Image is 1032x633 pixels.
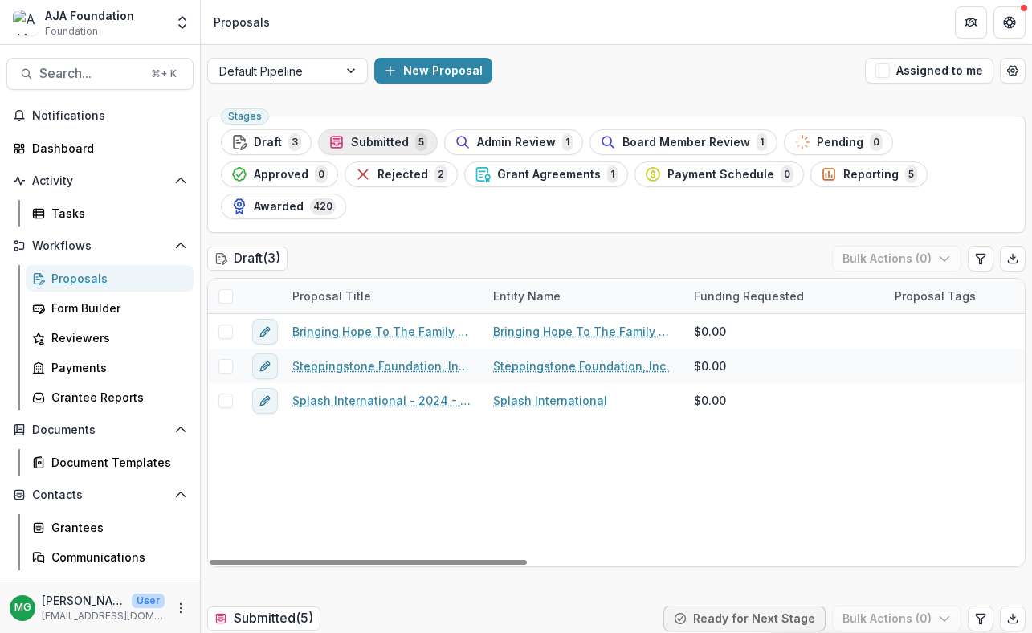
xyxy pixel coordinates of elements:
span: 0 [315,165,328,183]
div: Tasks [51,205,181,222]
span: Awarded [254,200,304,214]
span: $0.00 [694,392,726,409]
button: Draft3 [221,129,312,155]
button: Get Help [993,6,1026,39]
span: Reporting [843,168,899,182]
span: Approved [254,168,308,182]
a: Grantees [26,514,194,541]
h2: Draft ( 3 ) [207,247,288,270]
h2: Submitted ( 5 ) [207,606,320,630]
button: Open Workflows [6,233,194,259]
div: Proposal Title [283,279,483,313]
img: AJA Foundation [13,10,39,35]
button: Edit table settings [968,246,993,272]
div: Entity Name [483,288,570,304]
p: [PERSON_NAME] [42,592,125,609]
div: Proposals [51,270,181,287]
button: New Proposal [374,58,492,84]
span: Grant Agreements [497,168,601,182]
button: Ready for Next Stage [663,606,826,631]
div: Grantee Reports [51,389,181,406]
div: Form Builder [51,300,181,316]
p: User [132,594,165,608]
button: Open Activity [6,168,194,194]
a: Grantee Reports [26,384,194,410]
div: Mariluz Garcia [14,602,31,613]
a: Steppingstone Foundation, Inc. [493,357,669,374]
span: Workflows [32,239,168,253]
span: 3 [288,133,301,151]
button: More [171,598,190,618]
button: Assigned to me [865,58,993,84]
a: Dashboard [6,135,194,161]
a: Splash International - 2024 - AJA Foundation Grant Application [292,392,474,409]
button: Grant Agreements1 [464,161,628,187]
div: Funding Requested [684,288,814,304]
div: Grantees [51,519,181,536]
button: Open entity switcher [171,6,194,39]
span: Documents [32,423,168,437]
span: Stages [228,111,262,122]
a: Steppingstone Foundation, Inc. - 2025 - AJA Foundation Grant Application [292,357,474,374]
span: 1 [562,133,573,151]
div: Proposal Title [283,288,381,304]
p: [EMAIL_ADDRESS][DOMAIN_NAME] [42,609,165,623]
span: 2 [434,165,447,183]
a: Reviewers [26,325,194,351]
button: Open Data & Reporting [6,577,194,602]
span: Notifications [32,109,187,123]
a: Tasks [26,200,194,227]
span: Submitted [351,136,409,149]
button: Open Contacts [6,482,194,508]
span: Search... [39,66,141,81]
span: 5 [905,165,917,183]
a: Bringing Hope To The Family USA - 2025 - AJA Foundation Grant Application [292,323,474,340]
div: Document Templates [51,454,181,471]
button: edit [252,353,278,379]
span: Foundation [45,24,98,39]
a: Communications [26,544,194,570]
div: Funding Requested [684,279,885,313]
button: Reporting5 [810,161,928,187]
span: 5 [415,133,427,151]
span: 0 [781,165,793,183]
button: Approved0 [221,161,338,187]
button: Submitted5 [318,129,438,155]
button: Bulk Actions (0) [832,606,961,631]
span: 1 [607,165,618,183]
button: Rejected2 [345,161,458,187]
a: Splash International [493,392,607,409]
div: Reviewers [51,329,181,346]
span: 1 [757,133,767,151]
span: Draft [254,136,282,149]
button: Partners [955,6,987,39]
span: $0.00 [694,357,726,374]
span: Rejected [377,168,428,182]
div: Proposals [214,14,270,31]
button: Board Member Review1 [589,129,777,155]
span: Board Member Review [622,136,750,149]
button: Pending0 [784,129,893,155]
a: Bringing Hope To The Family USA [493,323,675,340]
button: Export table data [1000,246,1026,272]
button: Awarded420 [221,194,346,219]
span: Admin Review [477,136,556,149]
button: Admin Review1 [444,129,583,155]
div: AJA Foundation [45,7,134,24]
button: edit [252,319,278,345]
div: ⌘ + K [148,65,180,83]
div: Proposal Tags [885,288,985,304]
a: Form Builder [26,295,194,321]
button: edit [252,388,278,414]
a: Payments [26,354,194,381]
button: Export table data [1000,606,1026,631]
span: Pending [817,136,863,149]
span: Payment Schedule [667,168,774,182]
span: Contacts [32,488,168,502]
nav: breadcrumb [207,10,276,34]
span: Activity [32,174,168,188]
div: Entity Name [483,279,684,313]
button: Search... [6,58,194,90]
a: Document Templates [26,449,194,476]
